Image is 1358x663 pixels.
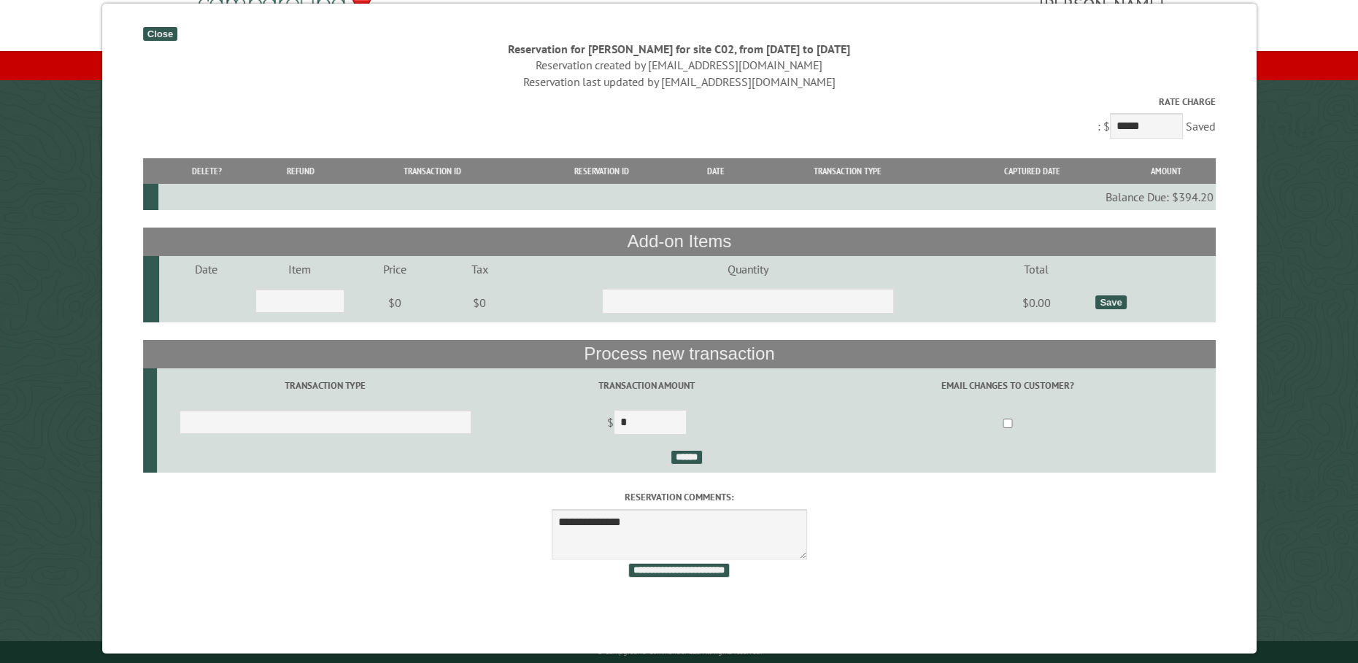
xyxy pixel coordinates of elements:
div: Reservation for [PERSON_NAME] for site C02, from [DATE] to [DATE] [142,41,1215,57]
label: Rate Charge [142,95,1215,109]
div: : $ [142,95,1215,142]
label: Transaction Amount [495,379,797,392]
td: Date [158,256,252,282]
th: Date [684,158,747,184]
th: Reservation ID [519,158,684,184]
td: Total [979,256,1093,282]
th: Process new transaction [142,340,1215,368]
td: Tax [442,256,516,282]
td: $0.00 [979,282,1093,323]
span: Saved [1186,119,1216,133]
div: Save [1095,295,1126,309]
th: Refund [255,158,346,184]
th: Transaction ID [346,158,519,184]
label: Reservation comments: [142,490,1215,504]
th: Captured Date [947,158,1116,184]
td: Price [346,256,442,282]
div: Close [142,27,177,41]
td: Balance Due: $394.20 [158,184,1215,210]
small: © Campground Commander LLC. All rights reserved. [597,647,762,656]
td: $0 [442,282,516,323]
div: Reservation created by [EMAIL_ADDRESS][DOMAIN_NAME] [142,57,1215,73]
label: Transaction Type [159,379,491,392]
td: Item [252,256,347,282]
label: Email changes to customer? [801,379,1213,392]
td: $ [493,403,799,444]
td: Quantity [517,256,979,282]
th: Amount [1116,158,1216,184]
th: Add-on Items [142,228,1215,255]
div: Reservation last updated by [EMAIL_ADDRESS][DOMAIN_NAME] [142,74,1215,90]
td: $0 [346,282,442,323]
th: Transaction Type [746,158,947,184]
th: Delete? [158,158,255,184]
